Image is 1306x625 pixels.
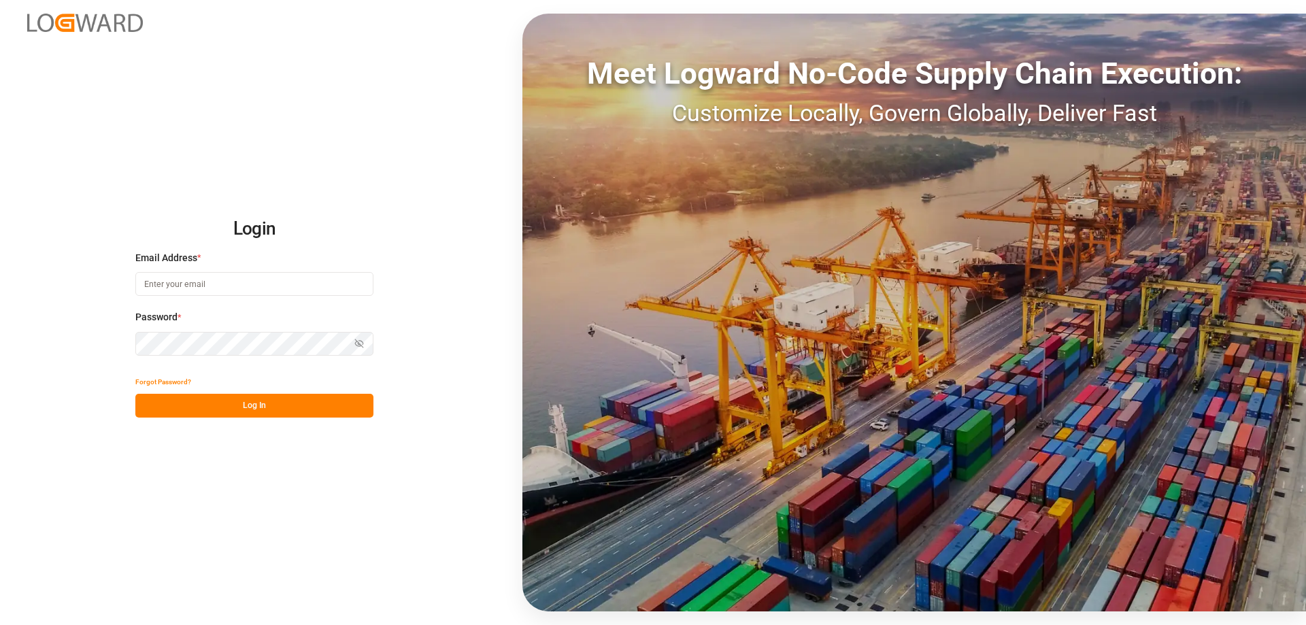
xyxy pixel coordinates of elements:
[135,310,178,324] span: Password
[135,370,191,394] button: Forgot Password?
[522,51,1306,96] div: Meet Logward No-Code Supply Chain Execution:
[135,207,373,251] h2: Login
[135,394,373,418] button: Log In
[27,14,143,32] img: Logward_new_orange.png
[135,251,197,265] span: Email Address
[522,96,1306,131] div: Customize Locally, Govern Globally, Deliver Fast
[135,272,373,296] input: Enter your email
